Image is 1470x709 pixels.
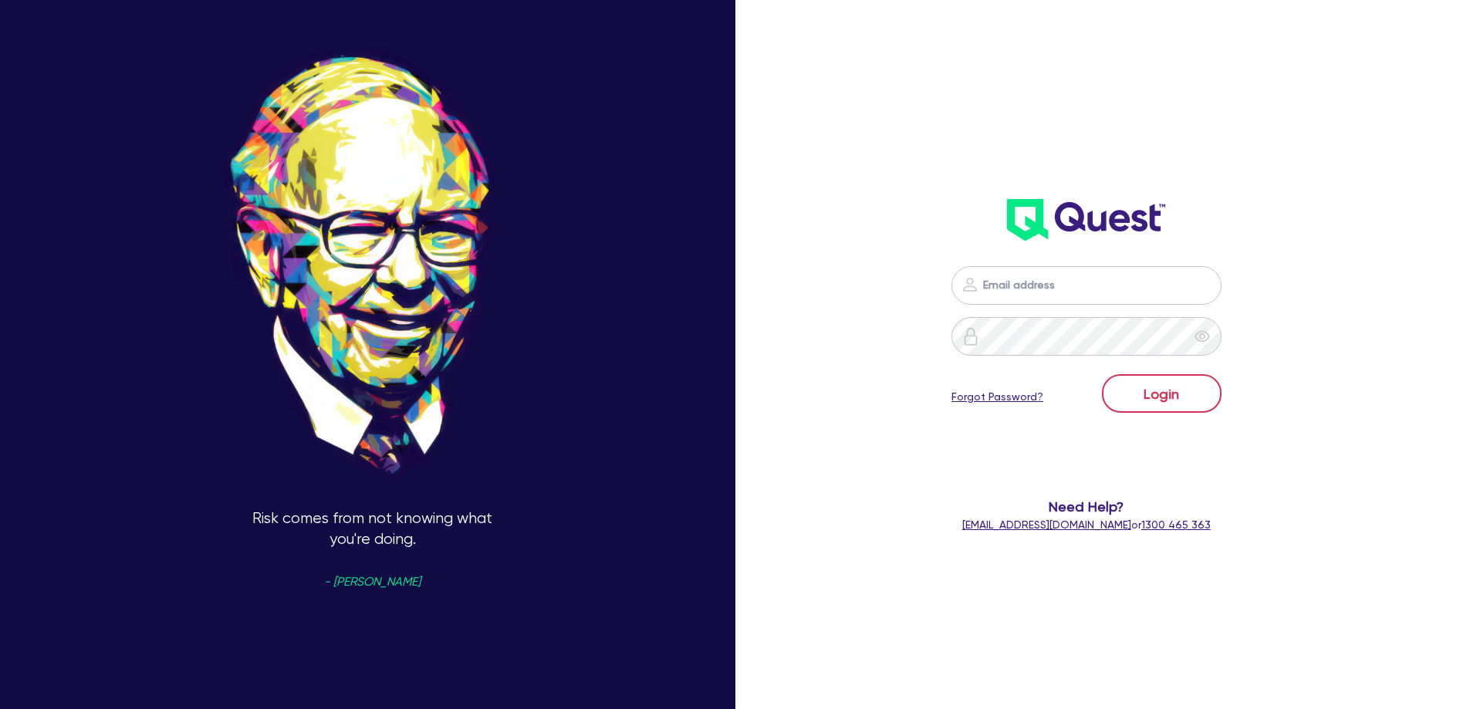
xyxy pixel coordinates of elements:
[1007,199,1165,241] img: wH2k97JdezQIQAAAABJRU5ErkJggg==
[961,275,979,294] img: icon-password
[962,518,1211,531] span: or
[962,518,1131,531] a: [EMAIL_ADDRESS][DOMAIN_NAME]
[324,576,421,588] span: - [PERSON_NAME]
[951,389,1043,405] a: Forgot Password?
[951,266,1222,305] input: Email address
[1102,374,1222,413] button: Login
[1141,518,1211,531] tcxspan: Call 1300 465 363 via 3CX
[961,327,980,346] img: icon-password
[890,496,1284,517] span: Need Help?
[1195,329,1210,344] span: eye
